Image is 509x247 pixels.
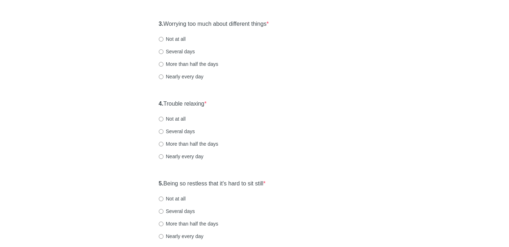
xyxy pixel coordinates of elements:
[159,180,266,188] label: Being so restless that it's hard to sit still
[159,140,218,147] label: More than half the days
[159,154,163,159] input: Nearly every day
[159,60,218,68] label: More than half the days
[159,195,186,202] label: Not at all
[159,197,163,201] input: Not at all
[159,20,269,28] label: Worrying too much about different things
[159,73,204,80] label: Nearly every day
[159,208,195,215] label: Several days
[159,100,207,108] label: Trouble relaxing
[159,21,163,27] strong: 3.
[159,233,204,240] label: Nearly every day
[159,117,163,121] input: Not at all
[159,62,163,67] input: More than half the days
[159,153,204,160] label: Nearly every day
[159,234,163,239] input: Nearly every day
[159,129,163,134] input: Several days
[159,74,163,79] input: Nearly every day
[159,101,163,107] strong: 4.
[159,128,195,135] label: Several days
[159,220,218,227] label: More than half the days
[159,48,195,55] label: Several days
[159,35,186,43] label: Not at all
[159,115,186,122] label: Not at all
[159,222,163,226] input: More than half the days
[159,49,163,54] input: Several days
[159,180,163,187] strong: 5.
[159,142,163,146] input: More than half the days
[159,209,163,214] input: Several days
[159,37,163,42] input: Not at all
